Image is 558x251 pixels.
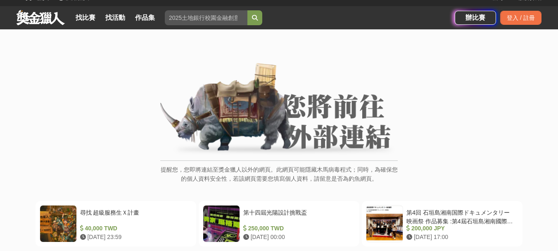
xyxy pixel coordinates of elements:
div: 200,000 JPY [406,224,515,233]
a: 第十四屆光陽設計挑戰盃 250,000 TWD [DATE] 00:00 [199,201,359,246]
div: 250,000 TWD [243,224,352,233]
div: 第4回 石垣島湘南国際ドキュメンタリー映画祭 作品募集 :第4屆石垣島湘南國際紀錄片電影節作品徵集 [406,208,515,224]
a: 找比賽 [72,12,99,24]
div: 第十四屆光陽設計挑戰盃 [243,208,352,224]
div: [DATE] 00:00 [243,233,352,241]
a: 找活動 [102,12,128,24]
a: 尋找 超級服務生Ｘ計畫 40,000 TWD [DATE] 23:59 [36,201,196,246]
div: [DATE] 17:00 [406,233,515,241]
div: 登入 / 註冊 [500,11,541,25]
a: 辦比賽 [455,11,496,25]
p: 提醒您，您即將連結至獎金獵人以外的網頁。此網頁可能隱藏木馬病毒程式；同時，為確保您的個人資料安全性，若該網頁需要您填寫個人資料，請留意是否為釣魚網頁。 [160,165,398,192]
div: [DATE] 23:59 [80,233,189,241]
div: 尋找 超級服務生Ｘ計畫 [80,208,189,224]
input: 2025土地銀行校園金融創意挑戰賽：從你出發 開啟智慧金融新頁 [165,10,247,25]
img: External Link Banner [160,63,398,156]
div: 40,000 TWD [80,224,189,233]
a: 作品集 [132,12,158,24]
a: 第4回 石垣島湘南国際ドキュメンタリー映画祭 作品募集 :第4屆石垣島湘南國際紀錄片電影節作品徵集 200,000 JPY [DATE] 17:00 [362,201,522,246]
